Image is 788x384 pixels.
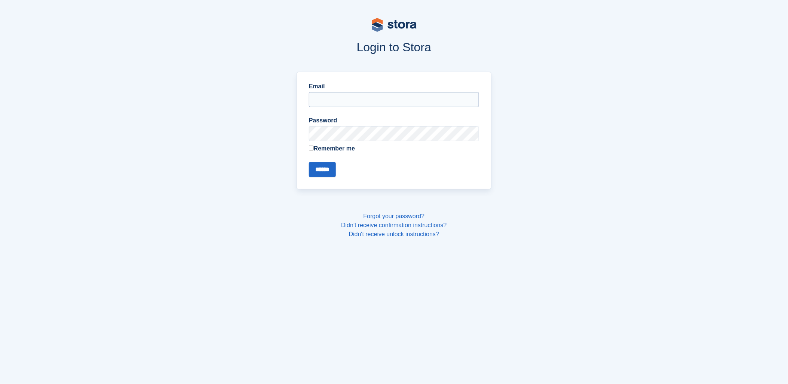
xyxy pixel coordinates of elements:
a: Didn't receive confirmation instructions? [341,222,447,228]
img: stora-logo-53a41332b3708ae10de48c4981b4e9114cc0af31d8433b30ea865607fb682f29.svg [372,18,417,32]
h1: Login to Stora [154,40,634,54]
a: Didn't receive unlock instructions? [349,231,439,237]
input: Remember me [309,146,314,150]
label: Password [309,116,479,125]
a: Forgot your password? [364,213,425,219]
label: Remember me [309,144,479,153]
label: Email [309,82,479,91]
